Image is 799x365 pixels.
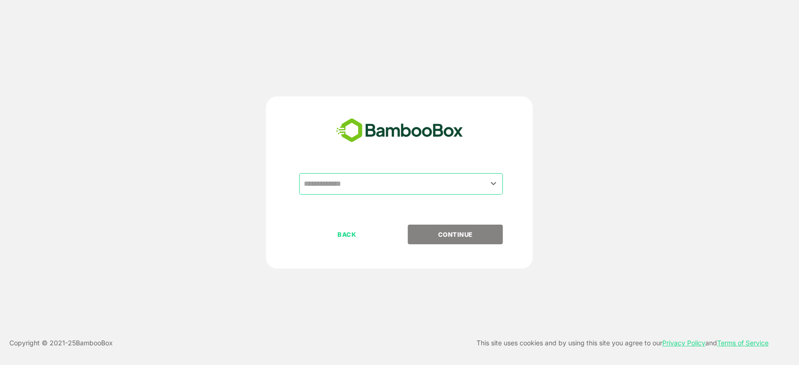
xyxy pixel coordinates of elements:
[409,229,502,240] p: CONTINUE
[9,337,113,349] p: Copyright © 2021- 25 BambooBox
[662,339,705,347] a: Privacy Policy
[717,339,769,347] a: Terms of Service
[487,177,499,190] button: Open
[476,337,769,349] p: This site uses cookies and by using this site you agree to our and
[300,229,394,240] p: BACK
[331,115,468,146] img: bamboobox
[299,225,394,244] button: BACK
[408,225,503,244] button: CONTINUE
